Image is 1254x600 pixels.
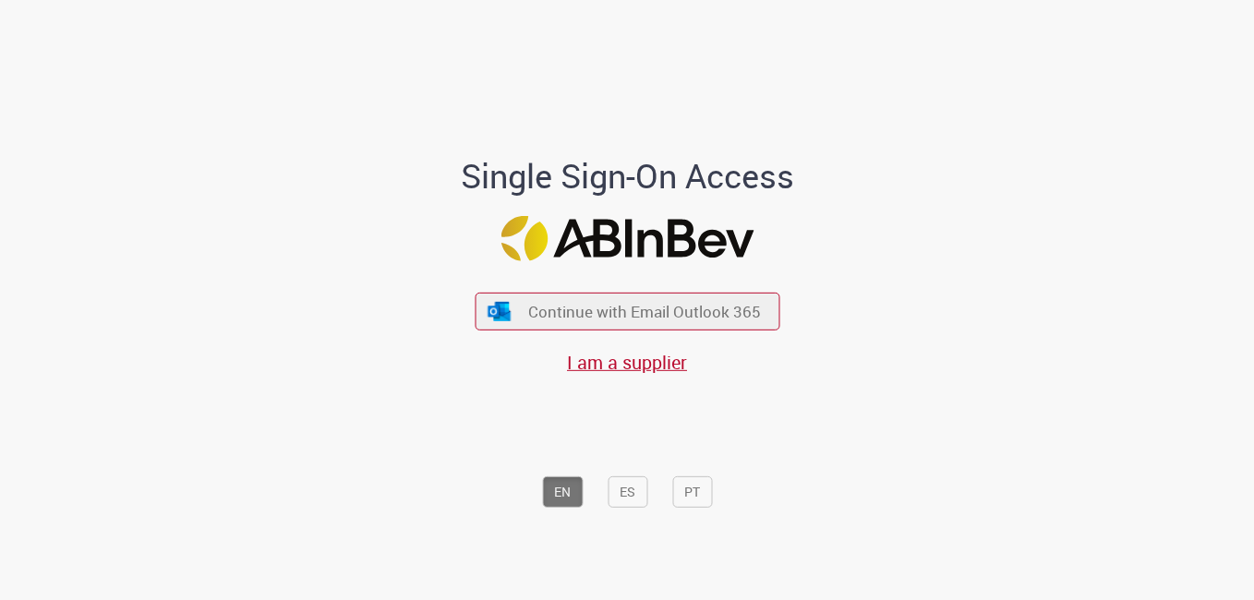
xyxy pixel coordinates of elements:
img: ícone Azure/Microsoft 360 [487,302,512,321]
button: ícone Azure/Microsoft 360 Continue with Email Outlook 365 [475,293,779,330]
h1: Single Sign-On Access [371,157,884,194]
button: EN [542,476,583,508]
span: Continue with Email Outlook 365 [528,301,761,322]
a: I am a supplier [567,350,687,375]
button: ES [608,476,647,508]
img: Logo ABInBev [500,216,754,261]
button: PT [672,476,712,508]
